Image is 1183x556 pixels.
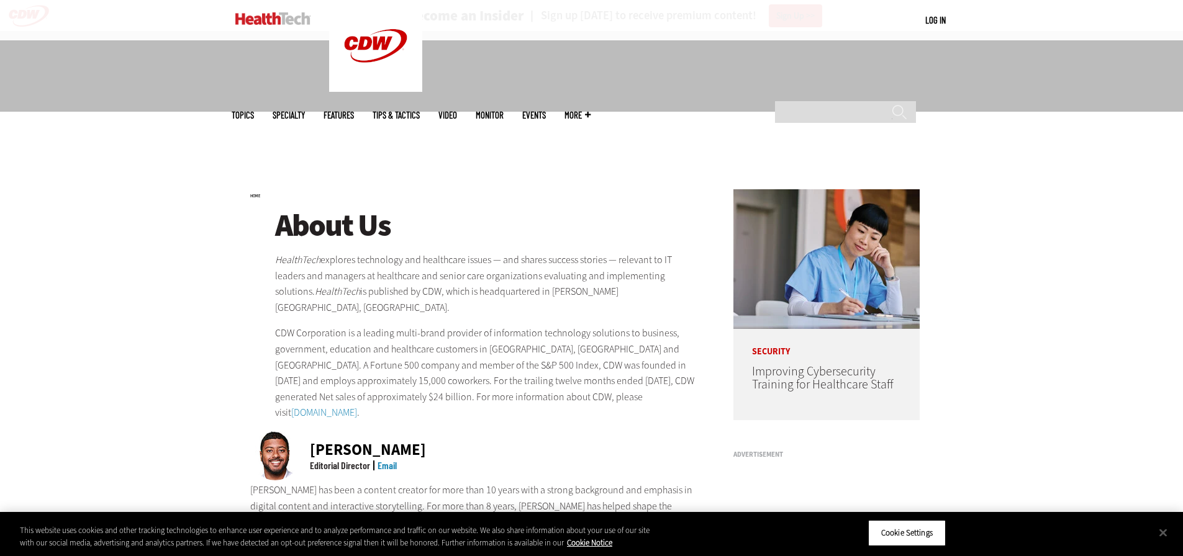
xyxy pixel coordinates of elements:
a: Events [522,110,546,120]
span: Topics [232,110,254,120]
em: HealthTech [275,253,320,266]
a: Email [378,459,397,471]
span: Specialty [273,110,305,120]
p: explores technology and healthcare issues — and shares success stories — relevant to IT leaders a... [275,252,701,315]
div: [PERSON_NAME] [310,442,426,457]
img: Home [235,12,310,25]
a: Home [250,194,260,199]
a: Features [324,110,354,120]
div: User menu [925,14,946,27]
span: More [564,110,591,120]
h1: About Us [275,208,701,243]
div: This website uses cookies and other tracking technologies to enhance user experience and to analy... [20,524,651,549]
a: Log in [925,14,946,25]
em: HealthTech [315,285,360,298]
img: Ricky Ribeiro [250,431,300,480]
h3: Advertisement [733,451,920,458]
a: [DOMAIN_NAME] [291,406,357,419]
a: CDW [329,82,422,95]
p: CDW Corporation is a leading multi-brand provider of information technology solutions to business... [275,325,701,421]
a: MonITor [476,110,504,120]
a: Improving Cybersecurity Training for Healthcare Staff [752,363,894,393]
img: nurse studying on computer [733,189,920,329]
p: Security [733,329,920,356]
button: Close [1149,519,1177,546]
div: Editorial Director [310,460,370,470]
a: Video [438,110,457,120]
a: Tips & Tactics [373,110,420,120]
a: More information about your privacy [567,537,612,548]
button: Cookie Settings [868,520,946,546]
